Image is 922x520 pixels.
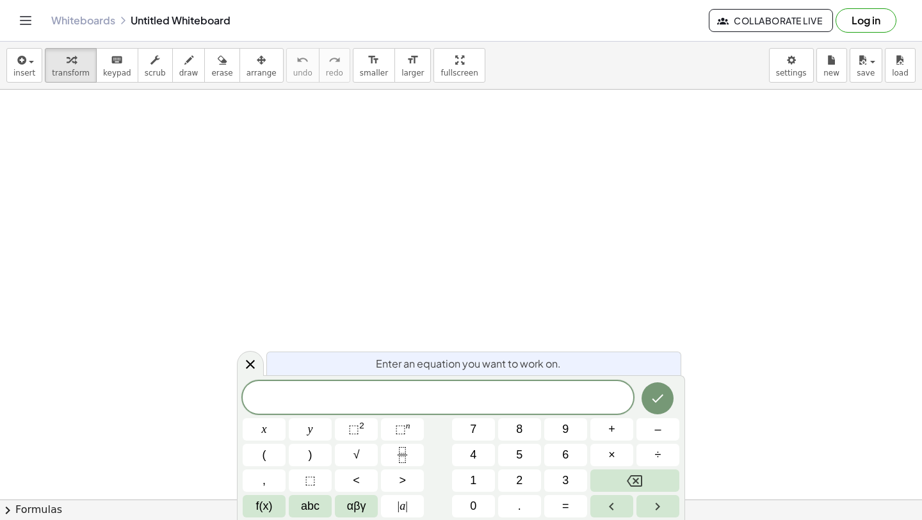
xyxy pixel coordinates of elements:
span: f(x) [256,498,273,515]
span: larger [401,69,424,77]
button: fullscreen [433,48,485,83]
button: Greek alphabet [335,495,378,517]
button: Left arrow [590,495,633,517]
span: | [405,500,408,512]
button: erase [204,48,239,83]
button: new [816,48,847,83]
i: undo [296,53,309,68]
button: Minus [636,418,679,441]
button: draw [172,48,206,83]
span: undo [293,69,312,77]
span: 8 [516,421,522,438]
span: | [398,500,400,512]
button: 1 [452,469,495,492]
i: redo [328,53,341,68]
span: erase [211,69,232,77]
span: abc [301,498,319,515]
span: × [608,446,615,464]
span: x [262,421,267,438]
span: 5 [516,446,522,464]
button: transform [45,48,97,83]
button: 8 [498,418,541,441]
span: ) [309,446,312,464]
button: Functions [243,495,286,517]
button: Right arrow [636,495,679,517]
button: 3 [544,469,587,492]
span: load [892,69,909,77]
button: Times [590,444,633,466]
span: > [399,472,406,489]
span: 7 [470,421,476,438]
span: Collaborate Live [720,15,822,26]
button: Fraction [381,444,424,466]
button: x [243,418,286,441]
span: ⬚ [395,423,406,435]
button: arrange [239,48,284,83]
span: new [823,69,839,77]
button: Equals [544,495,587,517]
span: ÷ [655,446,661,464]
button: ) [289,444,332,466]
button: scrub [138,48,173,83]
button: settings [769,48,814,83]
button: y [289,418,332,441]
span: + [608,421,615,438]
span: 1 [470,472,476,489]
button: ( [243,444,286,466]
span: settings [776,69,807,77]
span: redo [326,69,343,77]
button: 5 [498,444,541,466]
a: Whiteboards [51,14,115,27]
button: Done [642,382,674,414]
button: Collaborate Live [709,9,833,32]
span: 9 [562,421,569,438]
button: redoredo [319,48,350,83]
span: fullscreen [441,69,478,77]
button: Log in [836,8,896,33]
span: √ [353,446,360,464]
span: insert [13,69,35,77]
button: save [850,48,882,83]
button: . [498,495,541,517]
span: ( [263,446,266,464]
span: ⬚ [305,472,316,489]
button: undoundo [286,48,319,83]
i: keyboard [111,53,123,68]
button: 0 [452,495,495,517]
span: = [562,498,569,515]
span: 2 [516,472,522,489]
button: Placeholder [289,469,332,492]
button: 4 [452,444,495,466]
span: 6 [562,446,569,464]
span: transform [52,69,90,77]
button: 6 [544,444,587,466]
button: 2 [498,469,541,492]
span: keypad [103,69,131,77]
button: 7 [452,418,495,441]
button: Superscript [381,418,424,441]
button: Plus [590,418,633,441]
span: smaller [360,69,388,77]
span: 3 [562,472,569,489]
i: format_size [407,53,419,68]
span: y [308,421,313,438]
span: – [654,421,661,438]
span: αβγ [347,498,366,515]
button: format_sizesmaller [353,48,395,83]
span: a [398,498,408,515]
button: Square root [335,444,378,466]
button: Absolute value [381,495,424,517]
button: Divide [636,444,679,466]
span: 4 [470,446,476,464]
span: scrub [145,69,166,77]
button: Squared [335,418,378,441]
span: draw [179,69,198,77]
span: . [518,498,521,515]
i: format_size [368,53,380,68]
button: insert [6,48,42,83]
button: Greater than [381,469,424,492]
button: load [885,48,916,83]
span: 0 [470,498,476,515]
button: Toggle navigation [15,10,36,31]
button: keyboardkeypad [96,48,138,83]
